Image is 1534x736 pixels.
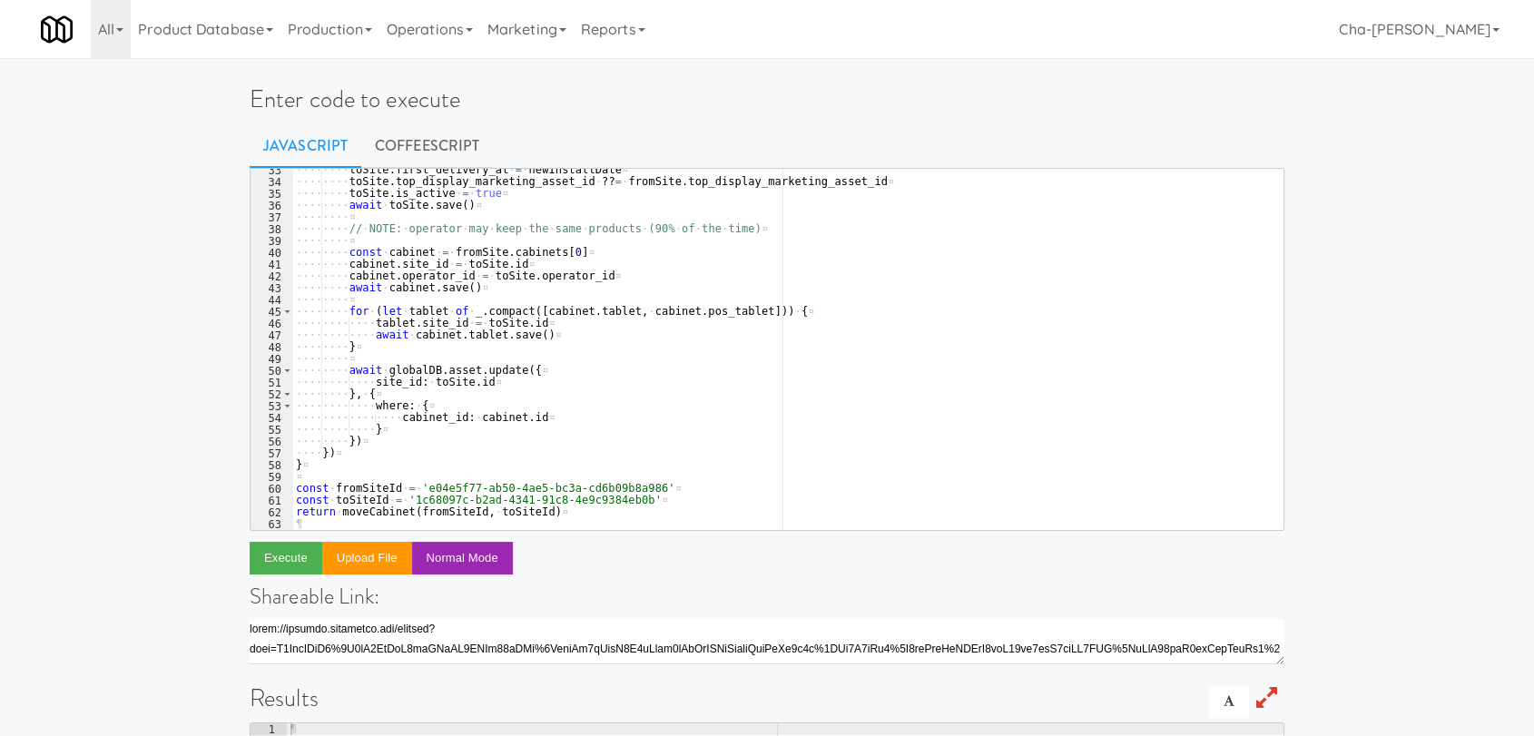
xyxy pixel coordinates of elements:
[251,424,293,436] div: 55
[251,471,293,483] div: 59
[251,306,293,318] div: 45
[251,483,293,495] div: 60
[251,164,293,176] div: 33
[251,282,293,294] div: 43
[251,188,293,200] div: 35
[251,259,293,270] div: 41
[251,235,293,247] div: 39
[251,377,293,388] div: 51
[250,123,361,169] a: Javascript
[251,200,293,211] div: 36
[251,176,293,188] div: 34
[251,341,293,353] div: 48
[251,506,293,518] div: 62
[412,542,513,574] button: Normal Mode
[251,447,293,459] div: 57
[250,619,1284,664] textarea: lorem://ipsumdo.sitametco.adi/elitsed?doei=T1IncIDiD6%9U0lA2EtDoL8maGNaAL9ENIm88aDMi%6VeniAm7qUis...
[251,412,293,424] div: 54
[251,518,293,530] div: 63
[41,14,73,45] img: Micromart
[251,247,293,259] div: 40
[251,318,293,329] div: 46
[251,353,293,365] div: 49
[251,400,293,412] div: 53
[251,723,287,735] div: 1
[250,542,322,574] button: Execute
[251,270,293,282] div: 42
[322,542,412,574] button: Upload file
[251,388,293,400] div: 52
[251,223,293,235] div: 38
[251,436,293,447] div: 56
[251,211,293,223] div: 37
[251,294,293,306] div: 44
[251,459,293,471] div: 58
[251,365,293,377] div: 50
[251,495,293,506] div: 61
[251,329,293,341] div: 47
[361,123,493,169] a: CoffeeScript
[250,584,1284,608] h4: Shareable Link:
[250,685,1284,711] h1: Results
[250,86,1284,113] h1: Enter code to execute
